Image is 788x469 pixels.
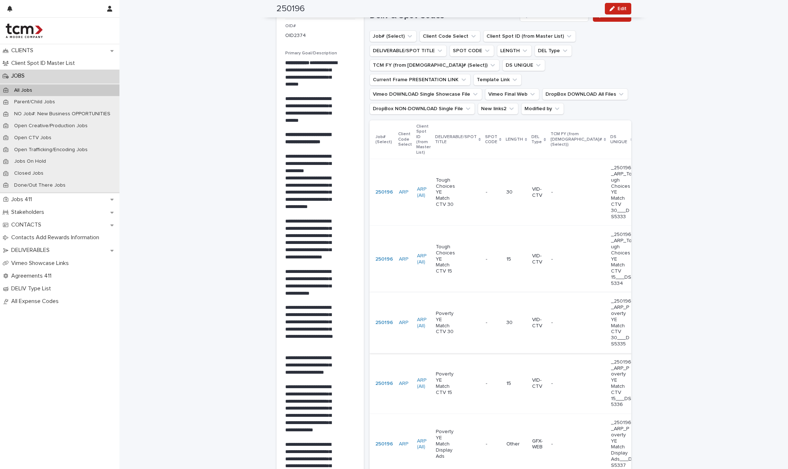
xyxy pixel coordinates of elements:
[532,186,545,199] p: VID-CTV
[486,318,489,326] p: -
[611,232,632,286] p: _250196_ARP_Tough Choices YE Match CTV 15___DS5334
[473,74,522,86] button: Template Link
[375,189,393,195] a: 250196
[420,30,480,42] button: Client Code Select
[551,189,573,195] p: -
[370,59,500,71] button: TCM FY (from Job# (Select))
[8,72,30,79] p: JOBS
[486,255,489,262] p: -
[399,256,408,262] a: ARP
[417,317,430,329] a: ARP (All)
[8,111,116,117] p: NO Job#: New Business OPPORTUNITIES
[8,87,38,94] p: All Jobs
[450,45,494,57] button: SPOT CODE
[8,47,39,54] p: CLIENTS
[417,438,430,451] a: ARP (All)
[532,317,545,329] p: VID-CTV
[551,256,573,262] p: -
[436,429,457,459] p: Poverty YE Match Display Ads
[521,103,564,115] button: Modified by
[417,377,430,390] a: ARP (All)
[506,256,526,262] p: 15
[436,177,457,208] p: Tough Choices YE Match CTV 30
[375,133,394,146] p: Job# (Select)
[398,130,412,149] p: Client Code Select
[486,188,489,195] p: -
[436,371,457,395] p: Poverty YE Match CTV 15
[285,51,337,55] span: Primary Goal/Description
[8,221,47,228] p: CONTACTS
[605,3,631,14] button: Edit
[285,32,306,40] p: OID2374
[611,165,632,220] p: _250196_ARP_Tough Choices YE Match CTV 30___DS5333
[399,381,408,387] a: ARP
[551,130,602,149] p: TCM FY (from [DEMOGRAPHIC_DATA]# (Select))
[435,133,477,146] p: DELIVERABLE/SPOT TITLE
[485,133,497,146] p: SPOT CODE
[486,379,489,387] p: -
[506,320,526,326] p: 30
[506,381,526,387] p: 15
[611,359,632,408] p: _250196_ARP_Poverty YE Match CTV 15___DS5336
[502,59,545,71] button: DS UNIQUE
[8,247,55,254] p: DELIVERABLES
[399,189,408,195] a: ARP
[8,273,57,279] p: Agreements 411
[506,136,523,144] p: LENGTH
[8,123,93,129] p: Open Creative/Production Jobs
[618,6,627,11] span: Edit
[8,99,61,105] p: Parent/Child Jobs
[8,234,105,241] p: Contacts Add Rewards Information
[8,182,71,188] p: Done/Out There Jobs
[610,133,629,146] p: DS UNIQUE
[370,30,417,42] button: Job# (Select)
[485,88,539,100] button: Vimeo Final Web
[417,253,430,265] a: ARP (All)
[277,4,305,14] h2: 250196
[370,103,475,115] button: DropBox NON-DOWNLOAD Single File
[399,441,408,447] a: ARP
[8,196,38,203] p: Jobs 411
[8,158,52,165] p: Jobs On Hold
[8,285,57,292] p: DELIV Type List
[506,189,526,195] p: 30
[375,381,393,387] a: 250196
[535,45,572,57] button: DEL Type
[611,420,632,468] p: _250196_ARP_Poverty YE Match Display Ads___DS5337
[370,74,471,86] button: Current Frame PRESENTATION LINK
[532,253,545,265] p: VID-CTV
[551,441,573,447] p: -
[8,209,50,216] p: Stakeholders
[416,123,431,157] p: Client Spot ID (from Master List)
[375,441,393,447] a: 250196
[506,441,526,447] p: Other
[8,147,93,153] p: Open Trafficking/Encoding Jobs
[285,24,296,28] span: OID#
[375,256,393,262] a: 250196
[532,377,545,390] p: VID-CTV
[8,298,64,305] p: All Expense Codes
[6,24,43,38] img: 4hMmSqQkux38exxPVZHQ
[551,320,573,326] p: -
[611,298,632,347] p: _250196_ARP_Poverty YE Match CTV 30___DS5335
[370,45,447,57] button: DELIVERABLE/SPOT TITLE
[483,30,576,42] button: Client Spot ID (from Master List)
[532,438,545,451] p: GFX-WEB
[8,135,57,141] p: Open CTV Jobs
[436,244,457,274] p: Tough Choices YE Match CTV 15
[436,311,457,335] p: Poverty YE Match CTV 30
[531,133,542,146] p: DEL Type
[417,186,430,199] a: ARP (All)
[478,103,518,115] button: New links2
[542,88,628,100] button: DropBox DOWNLOAD All Files
[399,320,408,326] a: ARP
[497,45,532,57] button: LENGTH
[370,88,482,100] button: Vimeo DOWNLOAD Single Showcase File
[8,60,81,67] p: Client Spot ID Master List
[486,440,489,447] p: -
[8,260,75,267] p: Vimeo Showcase Links
[551,381,573,387] p: -
[8,170,49,177] p: Closed Jobs
[375,320,393,326] a: 250196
